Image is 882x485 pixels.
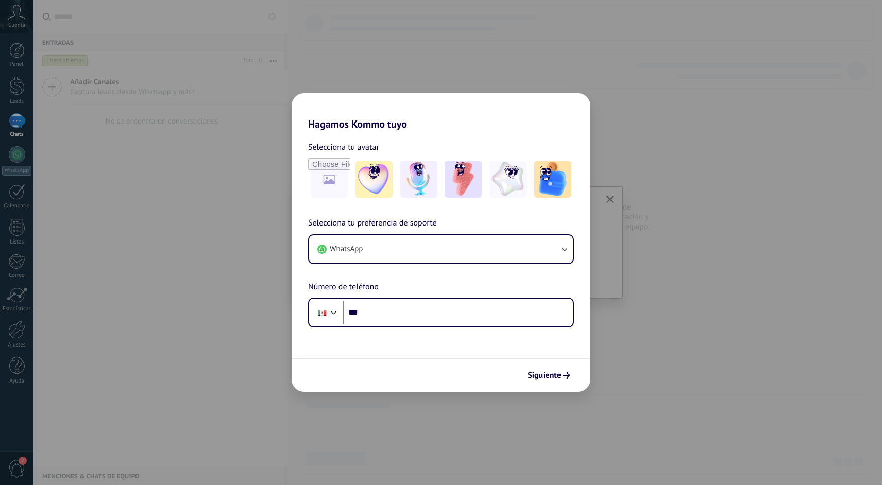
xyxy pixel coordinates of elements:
img: -5.jpeg [534,161,571,198]
img: -2.jpeg [400,161,437,198]
button: Siguiente [523,367,575,384]
img: -3.jpeg [445,161,482,198]
img: -4.jpeg [489,161,527,198]
span: Siguiente [528,372,561,379]
button: WhatsApp [309,235,573,263]
h2: Hagamos Kommo tuyo [292,93,590,130]
img: -1.jpeg [355,161,393,198]
span: Selecciona tu preferencia de soporte [308,217,437,230]
span: WhatsApp [330,244,363,254]
div: Mexico: + 52 [312,302,332,323]
span: Número de teléfono [308,281,379,294]
span: Selecciona tu avatar [308,141,379,154]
